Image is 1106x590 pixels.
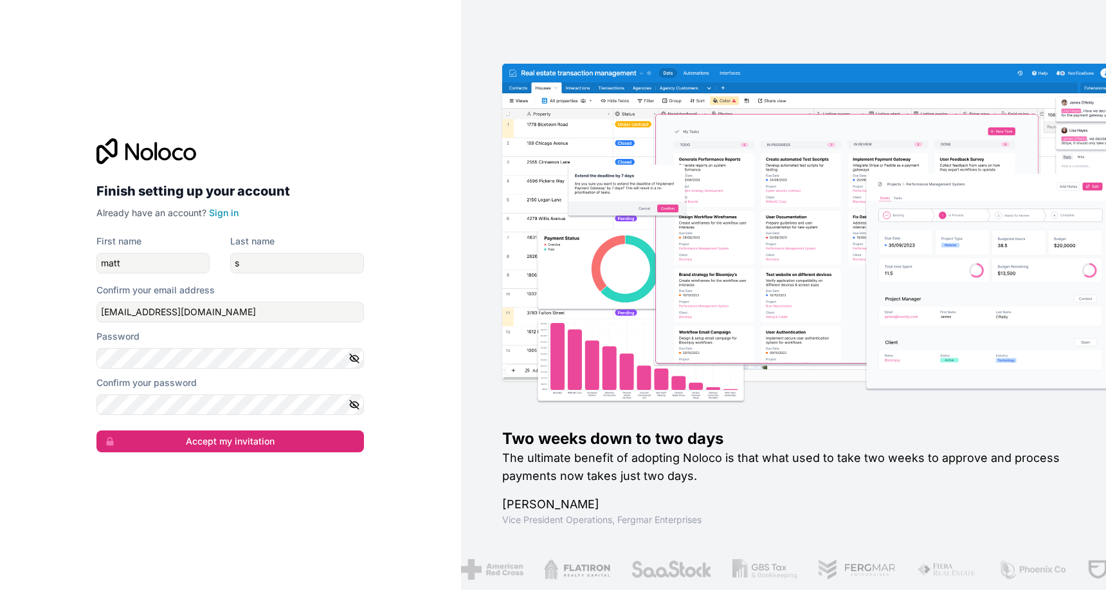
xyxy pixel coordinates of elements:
img: /assets/gbstax-C-GtDUiK.png [732,559,798,580]
span: Already have an account? [96,207,206,218]
img: /assets/phoenix-BREaitsQ.png [998,559,1067,580]
input: Confirm password [96,394,364,415]
label: Password [96,330,140,343]
img: /assets/fiera-fwj2N5v4.png [917,559,977,580]
h2: The ultimate benefit of adopting Noloco is that what used to take two weeks to approve and proces... [502,449,1065,485]
label: First name [96,235,141,248]
input: Password [96,348,364,369]
input: Email address [96,302,364,322]
label: Confirm your email address [96,284,215,297]
label: Last name [230,235,275,248]
a: Sign in [209,207,239,218]
input: given-name [96,253,210,273]
h1: Vice President Operations , Fergmar Enterprises [502,513,1065,526]
img: /assets/saastock-C6Zbiodz.png [631,559,712,580]
img: /assets/flatiron-C8eUkumj.png [544,559,611,580]
img: /assets/american-red-cross-BAupjrZR.png [461,559,523,580]
img: /assets/fergmar-CudnrXN5.png [818,559,896,580]
h1: Two weeks down to two days [502,429,1065,449]
input: family-name [230,253,364,273]
button: Accept my invitation [96,430,364,452]
h1: [PERSON_NAME] [502,495,1065,513]
h2: Finish setting up your account [96,180,364,203]
label: Confirm your password [96,376,197,389]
